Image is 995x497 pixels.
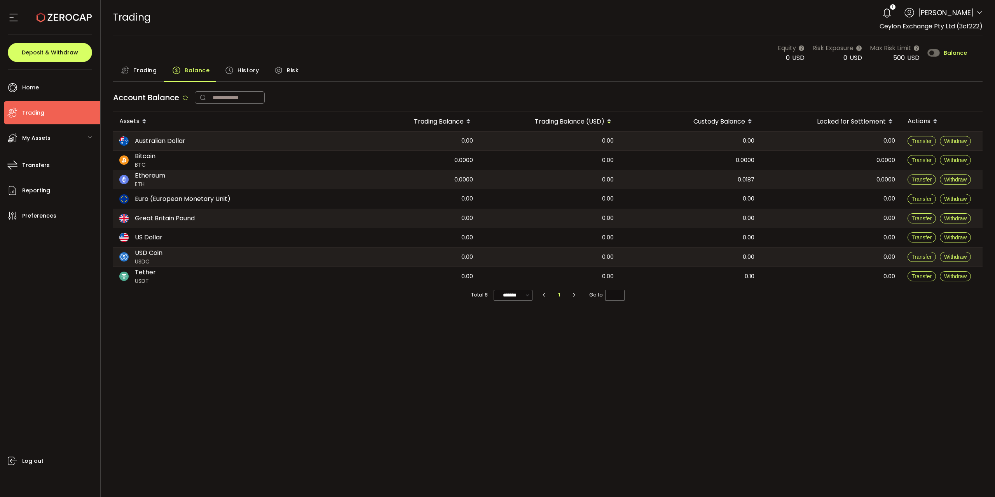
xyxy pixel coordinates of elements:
span: 0.0000 [736,156,754,165]
span: 0.00 [743,253,754,262]
span: Preferences [22,210,56,221]
span: Trading [22,107,44,119]
span: Risk [287,63,298,78]
span: 0.0000 [876,175,895,184]
span: Ethereum [135,171,165,180]
span: 0.00 [602,253,614,262]
span: Account Balance [113,92,179,103]
span: Transfer [912,157,932,163]
button: Transfer [908,155,936,165]
span: 0 [843,53,847,62]
span: 0.00 [883,233,895,242]
span: Go to [589,289,625,300]
button: Transfer [908,194,936,204]
img: eur_portfolio.svg [119,194,129,204]
div: Assets [113,115,339,128]
button: Withdraw [940,194,971,204]
span: 0.0000 [454,156,473,165]
button: Transfer [908,252,936,262]
span: Balance [944,50,967,56]
span: USD [850,53,862,62]
span: Withdraw [944,196,967,202]
span: 0.00 [602,214,614,223]
span: 0.00 [461,214,473,223]
span: 0 [786,53,790,62]
span: Withdraw [944,176,967,183]
span: 0.10 [745,272,754,281]
span: Withdraw [944,215,967,221]
span: 0.0000 [876,156,895,165]
img: usd_portfolio.svg [119,233,129,242]
span: 0.00 [883,214,895,223]
span: 0.00 [602,233,614,242]
button: Transfer [908,271,936,281]
span: 0.00 [602,156,614,165]
span: 0.00 [743,214,754,223]
img: eth_portfolio.svg [119,175,129,184]
span: 0.0187 [738,175,754,184]
span: Withdraw [944,138,967,144]
span: 0.00 [883,253,895,262]
span: 0.00 [461,194,473,203]
span: 0.00 [461,233,473,242]
span: 0.00 [883,136,895,145]
span: Equity [778,43,796,53]
button: Withdraw [940,155,971,165]
span: Euro (European Monetary Unit) [135,194,230,204]
span: 0.00 [602,136,614,145]
span: 0.00 [602,194,614,203]
span: 500 [893,53,905,62]
span: Total 8 [471,289,488,300]
span: 0.00 [743,233,754,242]
img: gbp_portfolio.svg [119,214,129,223]
div: Trading Balance (USD) [479,115,620,128]
span: Withdraw [944,157,967,163]
span: 1 [892,4,893,10]
span: My Assets [22,133,51,144]
span: Australian Dollar [135,136,185,146]
span: Transfer [912,138,932,144]
div: Trading Balance [339,115,479,128]
span: Transfer [912,196,932,202]
span: USDT [135,277,156,285]
span: Max Risk Limit [870,43,911,53]
span: USDC [135,258,162,266]
span: Transfer [912,234,932,241]
button: Transfer [908,213,936,223]
span: 0.00 [883,272,895,281]
div: Locked for Settlement [761,115,901,128]
span: 0.00 [883,194,895,203]
span: Transfer [912,254,932,260]
button: Withdraw [940,213,971,223]
span: Transfer [912,273,932,279]
span: 0.00 [461,136,473,145]
span: Withdraw [944,254,967,260]
span: Great Britain Pound [135,214,195,223]
button: Withdraw [940,136,971,146]
img: usdt_portfolio.svg [119,272,129,281]
span: USD Coin [135,248,162,258]
iframe: Chat Widget [956,460,995,497]
span: Deposit & Withdraw [22,50,78,55]
span: Reporting [22,185,50,196]
span: Log out [22,455,44,467]
span: USD [907,53,920,62]
span: ETH [135,180,165,188]
span: 0.0000 [454,175,473,184]
span: 0.00 [602,272,614,281]
span: 0.00 [743,194,754,203]
button: Transfer [908,232,936,242]
li: 1 [552,289,566,300]
img: aud_portfolio.svg [119,136,129,146]
span: 0.00 [461,253,473,262]
span: BTC [135,161,155,169]
span: US Dollar [135,233,162,242]
button: Withdraw [940,271,971,281]
span: USD [792,53,805,62]
span: Bitcoin [135,152,155,161]
button: Withdraw [940,174,971,185]
button: Transfer [908,136,936,146]
img: btc_portfolio.svg [119,155,129,165]
span: 0.00 [602,175,614,184]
